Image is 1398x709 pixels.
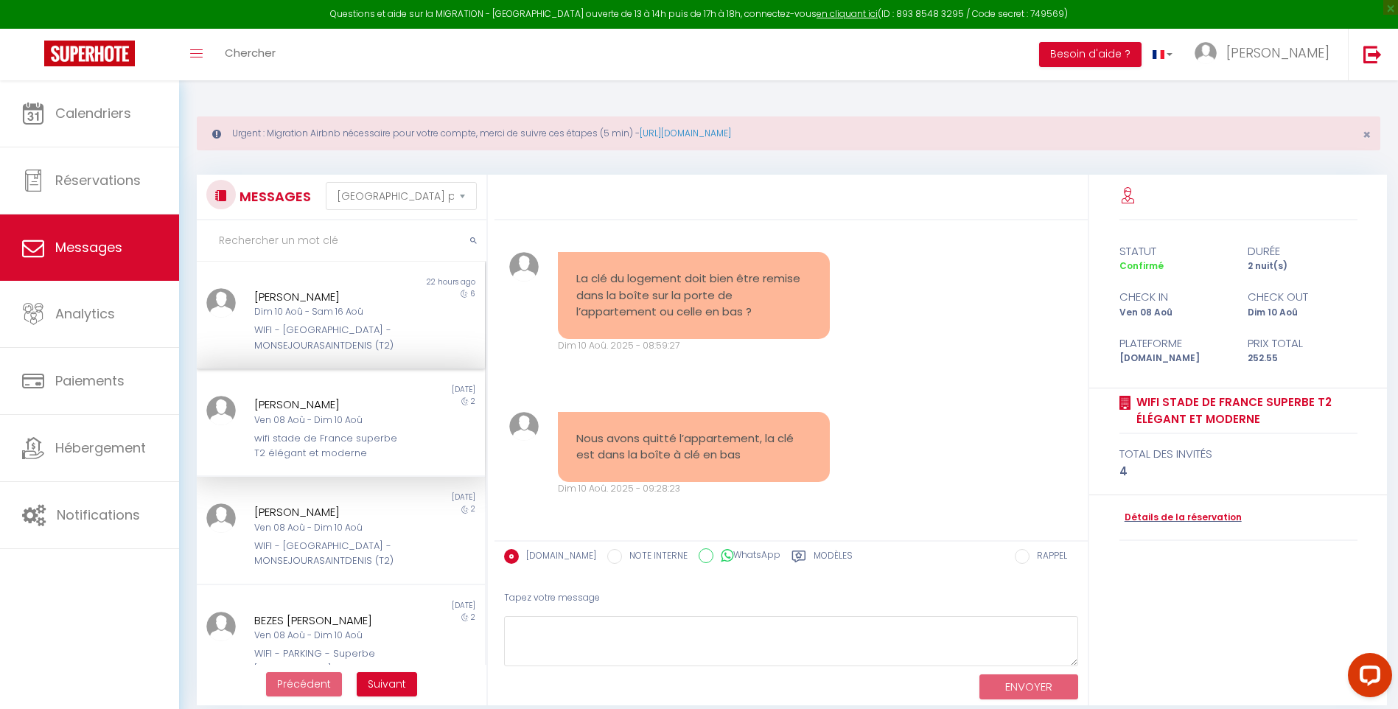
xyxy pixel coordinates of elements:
button: Previous [266,672,342,697]
img: ... [206,396,236,425]
a: Détails de la réservation [1119,511,1242,525]
div: durée [1238,242,1367,260]
a: en cliquant ici [817,7,878,20]
img: ... [509,252,539,282]
div: WIFI - PARKING - Superbe [MEDICAL_DATA] Spacieux et Moderne!!! [254,646,403,691]
span: Précédent [277,677,331,691]
div: Ven 08 Aoû - Dim 10 Aoû [254,521,403,535]
div: Prix total [1238,335,1367,352]
span: 6 [470,288,475,299]
span: × [1363,125,1371,144]
div: 4 [1119,463,1357,481]
div: [PERSON_NAME] [254,503,403,521]
img: ... [206,288,236,318]
button: ENVOYER [979,674,1078,700]
span: Hébergement [55,439,146,457]
div: [DATE] [340,600,484,612]
div: 252.55 [1238,352,1367,366]
div: [DATE] [340,492,484,503]
span: Suivant [368,677,406,691]
img: logout [1363,45,1382,63]
div: Tapez votre message [504,580,1078,616]
div: Urgent : Migration Airbnb nécessaire pour votre compte, merci de suivre ces étapes (5 min) - [197,116,1380,150]
button: Next [357,672,417,697]
div: Ven 08 Aoû - Dim 10 Aoû [254,413,403,427]
button: Close [1363,128,1371,142]
pre: La clé du logement doit bien être remise dans la boîte sur la porte de l’appartement ou celle en ... [576,270,812,321]
div: Dim 10 Aoû - Sam 16 Aoû [254,305,403,319]
div: 22 hours ago [340,276,484,288]
span: [PERSON_NAME] [1226,43,1329,62]
a: ... [PERSON_NAME] [1184,29,1348,80]
img: ... [206,612,236,641]
span: 2 [471,503,475,514]
div: check in [1110,288,1239,306]
button: Besoin d'aide ? [1039,42,1142,67]
div: [DATE] [340,384,484,396]
span: Réservations [55,171,141,189]
div: wifi stade de France superbe T2 élégant et moderne [254,431,403,461]
img: Super Booking [44,41,135,66]
div: Dim 10 Aoû. 2025 - 08:59:27 [558,339,831,353]
div: Ven 08 Aoû - Dim 10 Aoû [254,629,403,643]
div: statut [1110,242,1239,260]
div: [DOMAIN_NAME] [1110,352,1239,366]
a: wifi stade de France superbe T2 élégant et moderne [1131,394,1357,428]
div: [PERSON_NAME] [254,396,403,413]
span: Confirmé [1119,259,1164,272]
span: Chercher [225,45,276,60]
div: [PERSON_NAME] [254,288,403,306]
div: Dim 10 Aoû. 2025 - 09:28:23 [558,482,831,496]
input: Rechercher un mot clé [197,220,486,262]
div: check out [1238,288,1367,306]
iframe: LiveChat chat widget [1336,647,1398,709]
pre: Nous avons quitté l’appartement, la clé est dans la boîte à clé en bas [576,430,812,464]
label: NOTE INTERNE [622,549,688,565]
label: Modèles [814,549,853,567]
span: Messages [55,238,122,256]
div: Plateforme [1110,335,1239,352]
div: WIFI - [GEOGRAPHIC_DATA] - MONSEJOURASAINTDENIS (T2) [254,539,403,569]
span: Paiements [55,371,125,390]
label: [DOMAIN_NAME] [519,549,596,565]
img: ... [1195,42,1217,64]
div: total des invités [1119,445,1357,463]
span: Notifications [57,506,140,524]
div: Ven 08 Aoû [1110,306,1239,320]
img: ... [206,503,236,533]
h3: MESSAGES [236,180,311,213]
span: Calendriers [55,104,131,122]
div: 2 nuit(s) [1238,259,1367,273]
div: Dim 10 Aoû [1238,306,1367,320]
img: ... [509,412,539,441]
span: Analytics [55,304,115,323]
label: RAPPEL [1030,549,1067,565]
div: BEZES [PERSON_NAME] [254,612,403,629]
span: 2 [471,396,475,407]
span: 2 [471,612,475,623]
a: Chercher [214,29,287,80]
div: WIFI - [GEOGRAPHIC_DATA] - MONSEJOURASAINTDENIS (T2) [254,323,403,353]
label: WhatsApp [713,548,780,565]
a: [URL][DOMAIN_NAME] [640,127,731,139]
